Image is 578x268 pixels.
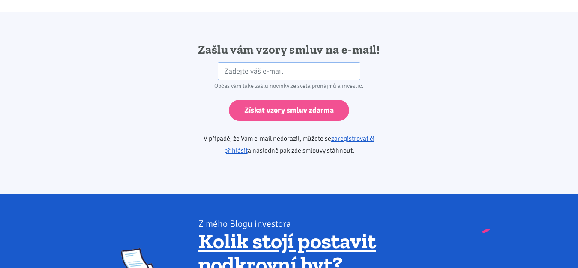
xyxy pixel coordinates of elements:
[179,42,399,57] h2: Zašlu vám vzory smluv na e-mail!
[229,100,349,121] input: Získat vzory smluv zdarma
[198,218,457,230] div: Z mého Blogu investora
[179,132,399,157] p: V případě, že Vám e-mail nedorazil, můžete se a následně pak zde smlouvy stáhnout.
[179,80,399,92] div: Občas vám také zašlu novinky ze světa pronájmů a investic.
[218,62,360,81] input: Zadejte váš e-mail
